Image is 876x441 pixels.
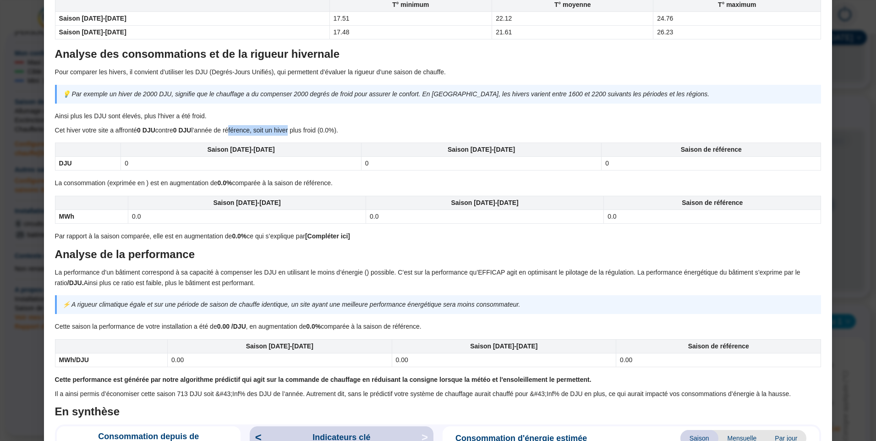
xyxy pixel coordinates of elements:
[451,199,518,206] strong: Saison [DATE]-[DATE]
[305,232,350,240] strong: [Compléter ici]
[217,179,232,187] strong: 0.0%
[217,323,246,330] strong: 0.00 /DJU
[492,26,653,39] td: 21.61
[55,321,821,332] p: Cette saison la performance de votre installation a été de , en augmentation de comparée à la sai...
[470,342,537,350] strong: Saison [DATE]-[DATE]
[604,210,821,224] td: 0.0
[59,15,126,22] strong: Saison [DATE]-[DATE]
[55,67,821,77] p: Pour comparer les hivers, il convient d’utiliser les DJU (Degrés-Jours Unifiés), qui permettent d...
[682,199,743,206] strong: Saison de référence
[62,89,816,99] p: 💡 Par exemple un hiver de 2000 DJU, signifie que le chauffage a du compenser 2000 degrés de froid...
[128,210,366,224] td: 0.0
[602,157,821,171] td: 0
[55,404,821,419] h2: En synthèse
[55,267,821,288] p: La performance d’un bâtiment correspond à sa capacité à compenser les DJU en utilisant le moins d...
[392,1,429,8] strong: T° minimum
[55,47,821,61] h2: Analyse des consommations et de la rigueur hivernale
[55,247,821,262] h2: Analyse de la performance
[173,127,192,134] strong: 0 DJU
[392,353,616,367] td: 0.00
[67,279,84,287] strong: /DJU.
[681,146,742,153] strong: Saison de référence
[718,1,756,8] strong: T° maximum
[62,299,816,310] p: ⚡ A rigueur climatique égale et sur une période de saison de chauffe identique, un site ayant une...
[55,178,821,188] p: La consommation (exprimée en ) est en augmentation de comparée à la saison de référence.
[329,12,492,26] td: 17.51
[55,111,821,121] p: Ainsi plus les DJU sont élevés, plus l'hiver a été froid.
[361,157,601,171] td: 0
[55,125,821,136] p: Cet hiver votre site a affronté contre l’année de référence, soit un hiver plus froid (0.0%).
[59,28,126,36] strong: Saison [DATE]-[DATE]
[55,231,821,242] p: Par rapport à la saison comparée, elle est en augmentation de ce qui s’explique par
[55,389,821,399] p: Il a ainsi permis d’économiser cette saison 713 DJU soit &#43;Inf% des DJU de l’année. Autrement ...
[167,353,392,367] td: 0.00
[306,323,321,330] strong: 0.0%
[554,1,591,8] strong: T° moyenne
[616,353,821,367] td: 0.00
[232,232,246,240] strong: 0.0%
[448,146,515,153] strong: Saison [DATE]-[DATE]
[688,342,749,350] strong: Saison de référence
[59,160,72,167] strong: DJU
[492,12,653,26] td: 22.12
[121,157,361,171] td: 0
[59,356,89,364] strong: MWh/DJU
[55,376,591,383] strong: Cette performance est générée par notre algorithme prédictif qui agit sur la commande de chauffag...
[59,213,74,220] strong: MWh
[366,210,604,224] td: 0.0
[137,127,155,134] strong: 0 DJU
[213,199,280,206] strong: Saison [DATE]-[DATE]
[246,342,313,350] strong: Saison [DATE]-[DATE]
[329,26,492,39] td: 17.48
[653,26,821,39] td: 26.23
[653,12,821,26] td: 24.76
[207,146,274,153] strong: Saison [DATE]-[DATE]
